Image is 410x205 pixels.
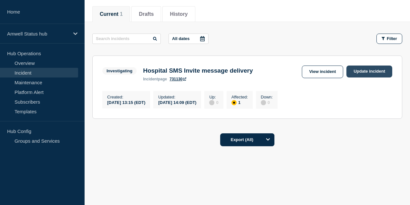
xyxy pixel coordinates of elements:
[209,99,218,105] div: 0
[231,95,248,99] p: Affected :
[7,31,69,36] p: Amwell Status hub
[107,99,145,105] div: [DATE] 13:15 (EDT)
[143,77,167,81] p: page
[139,11,154,17] button: Drafts
[209,100,214,105] div: disabled
[143,77,158,81] span: incident
[220,133,274,146] button: Export (All)
[102,67,137,75] span: Investigating
[107,95,145,99] p: Created :
[172,36,190,41] p: All dates
[158,99,196,105] div: [DATE] 14:09 (EDT)
[261,99,273,105] div: 0
[261,95,273,99] p: Down :
[302,66,343,78] a: View incident
[158,95,196,99] p: Updated :
[387,36,397,41] span: Filter
[100,11,123,17] button: Current 1
[169,77,186,81] a: 731130
[261,133,274,146] button: Options
[231,99,248,105] div: 1
[376,34,402,44] button: Filter
[143,67,253,74] h3: Hospital SMS Invite message delivery
[92,34,161,44] input: Search incidents
[231,100,237,105] div: affected
[169,34,209,44] button: All dates
[261,100,266,105] div: disabled
[209,95,218,99] p: Up :
[346,66,392,77] a: Update incident
[120,11,123,17] span: 1
[170,11,188,17] button: History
